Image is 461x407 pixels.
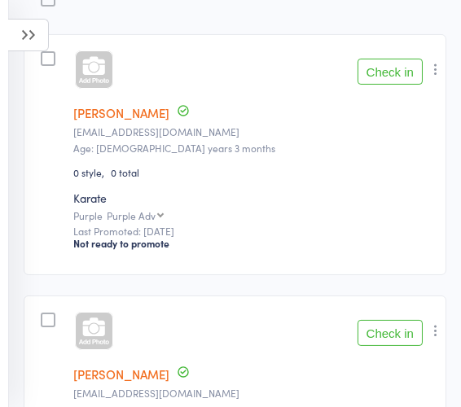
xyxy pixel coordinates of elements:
[73,165,111,179] span: 0 style
[107,210,156,221] div: Purple Adv
[111,165,139,179] span: 0 total
[73,141,275,155] span: Age: [DEMOGRAPHIC_DATA] years 3 months
[73,104,169,121] a: [PERSON_NAME]
[358,59,423,85] button: Check in
[73,237,435,250] div: Not ready to promote
[73,365,169,383] a: [PERSON_NAME]
[73,190,435,206] div: Karate
[73,225,435,237] small: Last Promoted: [DATE]
[73,210,435,221] div: Purple
[73,126,435,138] small: jezubinto@gmail.com
[358,320,423,346] button: Check in
[73,387,435,399] small: jashir@yahoo.com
